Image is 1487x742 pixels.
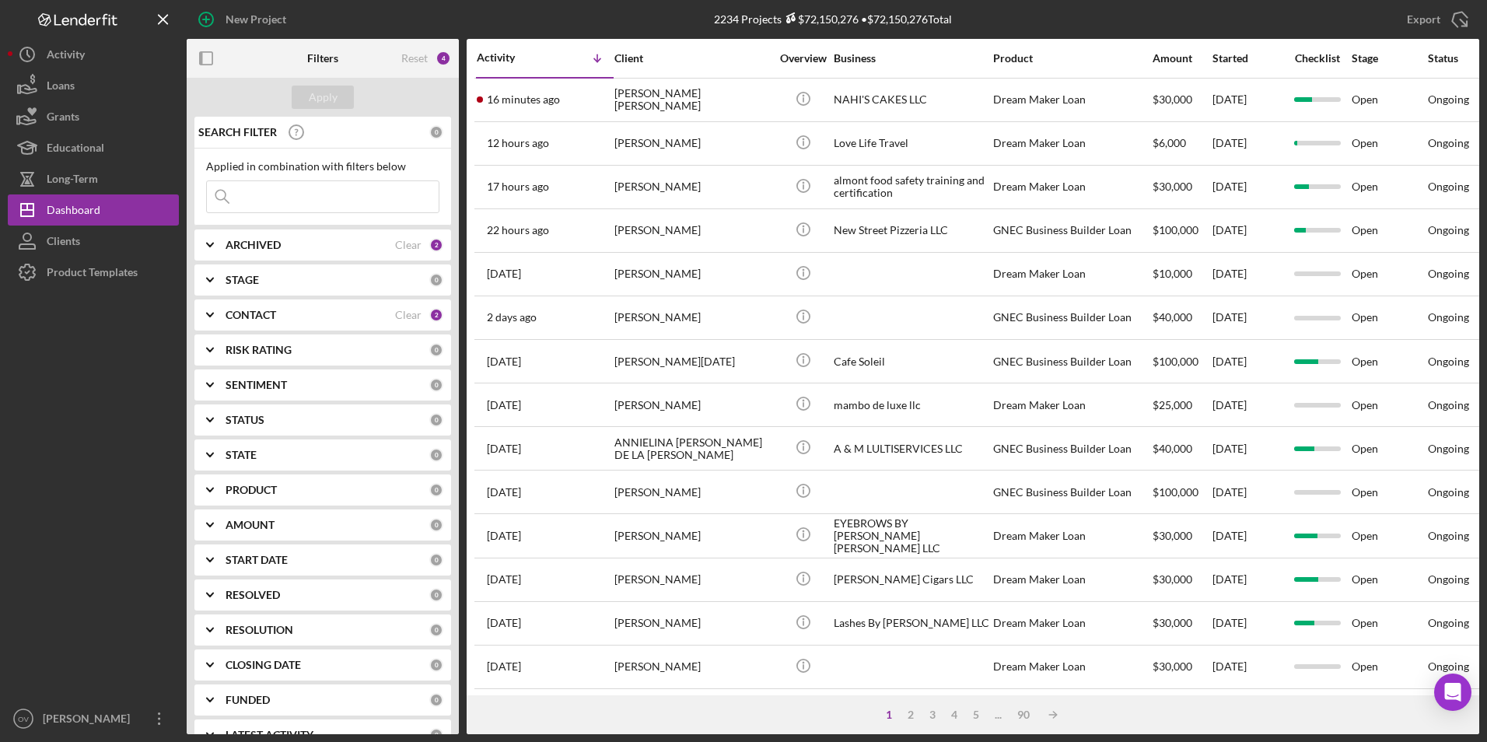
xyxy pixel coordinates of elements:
[487,660,521,673] time: 2025-10-09 15:13
[614,471,770,513] div: [PERSON_NAME]
[226,589,280,601] b: RESOLVED
[47,132,104,167] div: Educational
[429,238,443,252] div: 2
[429,483,443,497] div: 0
[1153,529,1192,542] span: $30,000
[8,703,179,734] button: OV[PERSON_NAME]
[834,603,989,644] div: Lashes By [PERSON_NAME] LLC
[226,344,292,356] b: RISK RATING
[1153,136,1186,149] span: $6,000
[774,52,832,65] div: Overview
[1428,180,1469,193] div: Ongoing
[614,384,770,425] div: [PERSON_NAME]
[1428,355,1469,368] div: Ongoing
[8,194,179,226] button: Dashboard
[1212,297,1282,338] div: [DATE]
[1352,254,1426,295] div: Open
[401,52,428,65] div: Reset
[487,530,521,542] time: 2025-10-09 20:29
[477,51,545,64] div: Activity
[1212,254,1282,295] div: [DATE]
[8,101,179,132] button: Grants
[1153,485,1198,499] span: $100,000
[1428,443,1469,455] div: Ongoing
[965,709,987,721] div: 5
[614,341,770,382] div: [PERSON_NAME][DATE]
[226,449,257,461] b: STATE
[614,79,770,121] div: [PERSON_NAME] [PERSON_NAME]
[8,226,179,257] button: Clients
[226,4,286,35] div: New Project
[429,273,443,287] div: 0
[1428,224,1469,236] div: Ongoing
[226,414,264,426] b: STATUS
[18,715,29,723] text: OV
[993,646,1149,688] div: Dream Maker Loan
[1352,52,1426,65] div: Stage
[1352,79,1426,121] div: Open
[1153,93,1192,106] span: $30,000
[1407,4,1440,35] div: Export
[1428,573,1469,586] div: Ongoing
[1352,428,1426,469] div: Open
[834,428,989,469] div: A & M LULTISERVICES LLC
[614,166,770,208] div: [PERSON_NAME]
[307,52,338,65] b: Filters
[614,515,770,556] div: [PERSON_NAME]
[1153,223,1198,236] span: $100,000
[1212,603,1282,644] div: [DATE]
[834,559,989,600] div: [PERSON_NAME] Cigars LLC
[834,690,989,731] div: Maunties [PERSON_NAME] Street Market LLC
[1428,137,1469,149] div: Ongoing
[834,166,989,208] div: almont food safety training and certification
[993,603,1149,644] div: Dream Maker Loan
[834,515,989,556] div: EYEBROWS BY [PERSON_NAME] [PERSON_NAME] LLC
[198,126,277,138] b: SEARCH FILTER
[1153,310,1192,324] span: $40,000
[47,163,98,198] div: Long-Term
[487,486,521,499] time: 2025-10-10 01:58
[226,554,288,566] b: START DATE
[1428,486,1469,499] div: Ongoing
[47,39,85,74] div: Activity
[878,709,900,721] div: 1
[1428,93,1469,106] div: Ongoing
[1352,690,1426,731] div: Open
[1153,616,1192,629] span: $30,000
[1352,384,1426,425] div: Open
[1428,660,1469,673] div: Ongoing
[614,254,770,295] div: [PERSON_NAME]
[429,693,443,707] div: 0
[1212,52,1282,65] div: Started
[8,132,179,163] a: Educational
[1212,559,1282,600] div: [DATE]
[614,690,770,731] div: [PERSON_NAME]
[8,163,179,194] a: Long-Term
[834,123,989,164] div: Love Life Travel
[993,428,1149,469] div: GNEC Business Builder Loan
[395,239,422,251] div: Clear
[429,728,443,742] div: 0
[487,311,537,324] time: 2025-10-12 14:23
[614,297,770,338] div: [PERSON_NAME]
[1391,4,1479,35] button: Export
[47,226,80,261] div: Clients
[993,341,1149,382] div: GNEC Business Builder Loan
[900,709,922,721] div: 2
[993,384,1149,425] div: Dream Maker Loan
[1434,674,1471,711] div: Open Intercom Messenger
[47,194,100,229] div: Dashboard
[429,553,443,567] div: 0
[8,257,179,288] button: Product Templates
[834,79,989,121] div: NAHI'S CAKES LLC
[8,70,179,101] button: Loans
[206,160,439,173] div: Applied in combination with filters below
[1153,355,1198,368] span: $100,000
[1212,123,1282,164] div: [DATE]
[395,309,422,321] div: Clear
[39,703,140,738] div: [PERSON_NAME]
